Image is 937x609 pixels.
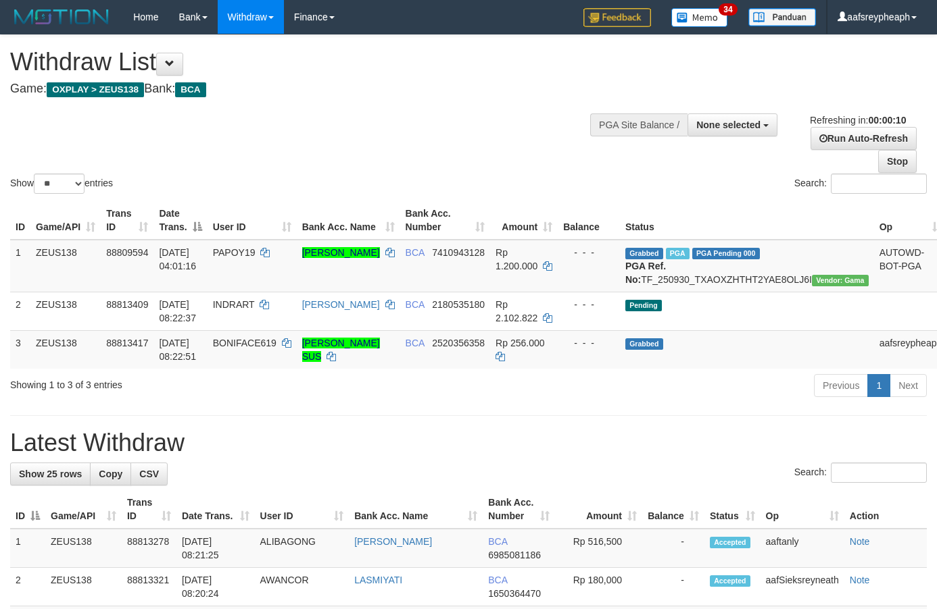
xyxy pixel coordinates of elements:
[810,115,906,126] span: Refreshing in:
[488,575,507,585] span: BCA
[625,300,662,311] span: Pending
[488,536,507,547] span: BCA
[432,299,485,310] span: Copy 2180535180 to clipboard
[406,299,425,310] span: BCA
[255,529,350,568] td: ALIBAGONG
[99,469,122,479] span: Copy
[710,575,750,587] span: Accepted
[10,201,30,240] th: ID
[101,201,153,240] th: Trans ID: activate to sort column ascending
[811,127,917,150] a: Run Auto-Refresh
[106,299,148,310] span: 88813409
[297,201,400,240] th: Bank Acc. Name: activate to sort column ascending
[563,246,615,259] div: - - -
[106,247,148,258] span: 88809594
[692,248,760,259] span: PGA Pending
[488,550,541,560] span: Copy 6985081186 to clipboard
[90,462,131,485] a: Copy
[666,248,690,259] span: Marked by aaftanly
[620,201,874,240] th: Status
[10,7,113,27] img: MOTION_logo.png
[47,82,144,97] span: OXPLAY > ZEUS138
[130,462,168,485] a: CSV
[159,299,196,323] span: [DATE] 08:22:37
[176,529,255,568] td: [DATE] 08:21:25
[302,338,380,362] a: [PERSON_NAME] SUS
[30,330,101,369] td: ZEUS138
[496,338,544,348] span: Rp 256.000
[488,588,541,599] span: Copy 1650364470 to clipboard
[406,338,425,348] span: BCA
[10,568,45,606] td: 2
[400,201,491,240] th: Bank Acc. Number: activate to sort column ascending
[176,490,255,529] th: Date Trans.: activate to sort column ascending
[213,299,255,310] span: INDRART
[696,120,761,130] span: None selected
[10,174,113,194] label: Show entries
[176,568,255,606] td: [DATE] 08:20:24
[794,174,927,194] label: Search:
[878,150,917,173] a: Stop
[10,462,91,485] a: Show 25 rows
[354,536,432,547] a: [PERSON_NAME]
[719,3,737,16] span: 34
[122,529,176,568] td: 88813278
[555,490,642,529] th: Amount: activate to sort column ascending
[106,338,148,348] span: 88813417
[19,469,82,479] span: Show 25 rows
[688,113,777,136] button: None selected
[213,338,277,348] span: BONIFACE619
[255,568,350,606] td: AWANCOR
[496,247,537,271] span: Rp 1.200.000
[563,336,615,350] div: - - -
[159,338,196,362] span: [DATE] 08:22:51
[159,247,196,271] span: [DATE] 04:01:16
[563,298,615,311] div: - - -
[496,299,537,323] span: Rp 2.102.822
[831,462,927,483] input: Search:
[890,374,927,397] a: Next
[432,247,485,258] span: Copy 7410943128 to clipboard
[30,240,101,292] td: ZEUS138
[45,529,122,568] td: ZEUS138
[625,338,663,350] span: Grabbed
[208,201,297,240] th: User ID: activate to sort column ascending
[850,575,870,585] a: Note
[122,568,176,606] td: 88813321
[139,469,159,479] span: CSV
[583,8,651,27] img: Feedback.jpg
[483,490,555,529] th: Bank Acc. Number: activate to sort column ascending
[867,374,890,397] a: 1
[349,490,483,529] th: Bank Acc. Name: activate to sort column ascending
[45,490,122,529] th: Game/API: activate to sort column ascending
[10,240,30,292] td: 1
[671,8,728,27] img: Button%20Memo.svg
[642,490,704,529] th: Balance: activate to sort column ascending
[748,8,816,26] img: panduan.png
[10,49,611,76] h1: Withdraw List
[153,201,207,240] th: Date Trans.: activate to sort column descending
[814,374,868,397] a: Previous
[844,490,927,529] th: Action
[812,275,869,286] span: Vendor URL: https://trx31.1velocity.biz
[10,292,30,330] td: 2
[794,462,927,483] label: Search:
[175,82,206,97] span: BCA
[213,247,256,258] span: PAPOY19
[831,174,927,194] input: Search:
[555,529,642,568] td: Rp 516,500
[30,201,101,240] th: Game/API: activate to sort column ascending
[354,575,402,585] a: LASMIYATI
[10,373,381,392] div: Showing 1 to 3 of 3 entries
[10,529,45,568] td: 1
[642,529,704,568] td: -
[10,330,30,369] td: 3
[625,261,666,285] b: PGA Ref. No:
[625,248,663,259] span: Grabbed
[850,536,870,547] a: Note
[761,490,844,529] th: Op: activate to sort column ascending
[302,299,380,310] a: [PERSON_NAME]
[868,115,906,126] strong: 00:00:10
[710,537,750,548] span: Accepted
[558,201,620,240] th: Balance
